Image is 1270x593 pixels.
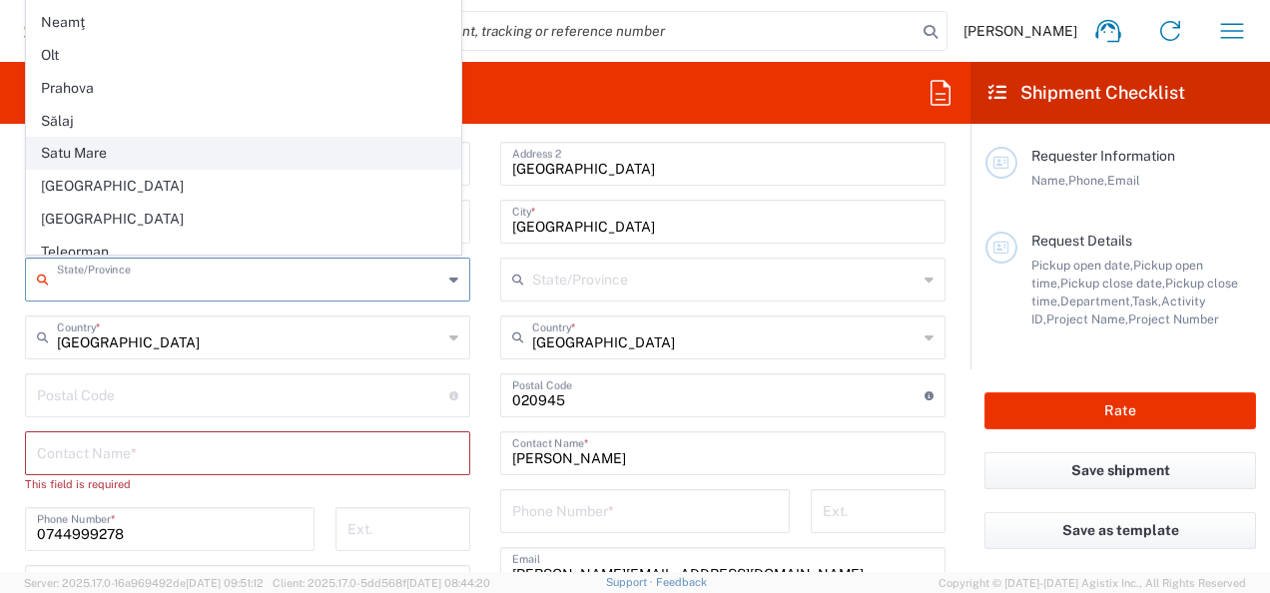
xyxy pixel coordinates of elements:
[399,12,917,50] input: Shipment, tracking or reference number
[988,81,1185,105] h2: Shipment Checklist
[406,577,490,589] span: [DATE] 08:44:20
[1031,258,1133,273] span: Pickup open date,
[27,171,460,202] span: [GEOGRAPHIC_DATA]
[1128,311,1219,326] span: Project Number
[273,577,490,589] span: Client: 2025.17.0-5dd568f
[984,512,1256,549] button: Save as template
[1132,294,1161,308] span: Task,
[984,392,1256,429] button: Rate
[963,22,1077,40] span: [PERSON_NAME]
[1107,173,1140,188] span: Email
[27,138,460,169] span: Satu Mare
[25,475,470,493] div: This field is required
[24,81,253,105] h2: Desktop Shipment Request
[1046,311,1128,326] span: Project Name,
[606,576,656,588] a: Support
[27,237,460,268] span: Teleorman
[1060,276,1165,291] span: Pickup close date,
[1060,294,1132,308] span: Department,
[27,204,460,235] span: [GEOGRAPHIC_DATA]
[1031,148,1175,164] span: Requester Information
[186,577,264,589] span: [DATE] 09:51:12
[656,576,707,588] a: Feedback
[24,577,264,589] span: Server: 2025.17.0-16a969492de
[1031,233,1132,249] span: Request Details
[984,452,1256,489] button: Save shipment
[939,574,1246,592] span: Copyright © [DATE]-[DATE] Agistix Inc., All Rights Reserved
[1068,173,1107,188] span: Phone,
[1031,173,1068,188] span: Name,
